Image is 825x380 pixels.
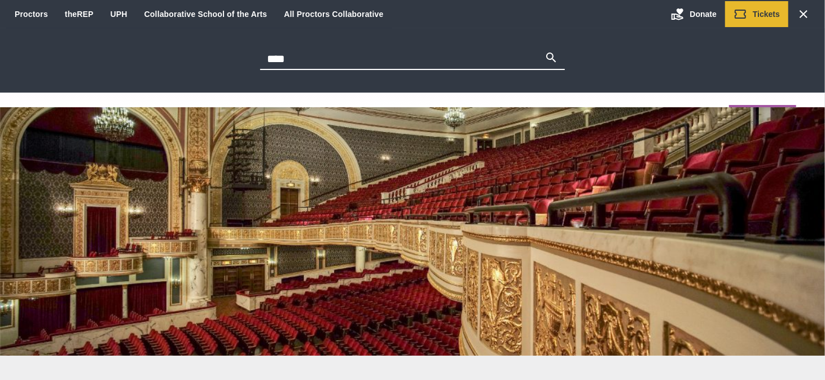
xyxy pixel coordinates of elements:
[111,10,128,19] a: UPH
[65,10,94,19] a: theREP
[662,1,725,27] a: Donate
[15,10,48,19] a: Proctors
[690,10,717,19] span: Donate
[753,10,780,19] span: Tickets
[144,10,267,19] a: Collaborative School of the Arts
[725,1,788,27] a: Tickets
[788,1,819,27] a: Search
[284,10,383,19] a: All Proctors Collaborative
